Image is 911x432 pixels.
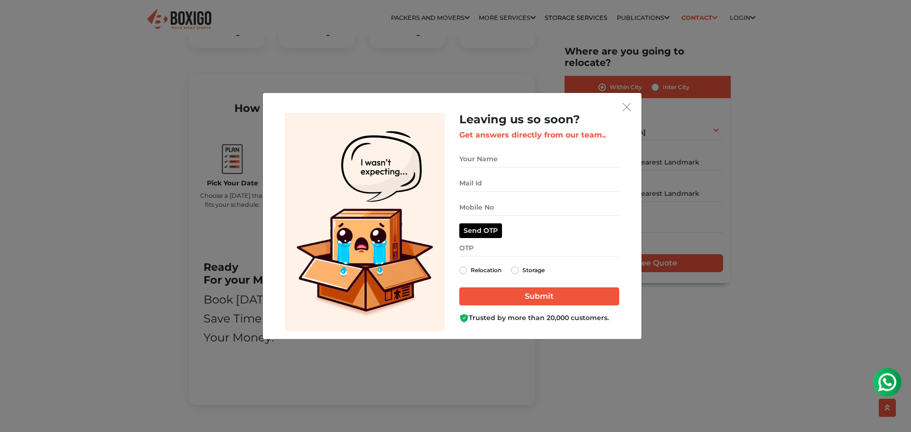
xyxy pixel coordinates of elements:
[459,175,619,192] input: Mail Id
[285,113,445,331] img: Lead Welcome Image
[459,287,619,305] input: Submit
[459,199,619,216] input: Mobile No
[459,151,619,167] input: Your Name
[9,9,28,28] img: whatsapp-icon.svg
[459,113,619,127] h2: Leaving us so soon?
[459,240,619,257] input: OTP
[459,130,619,139] h3: Get answers directly from our team..
[459,223,502,238] button: Send OTP
[623,103,631,111] img: exit
[522,265,545,276] label: Storage
[471,265,502,276] label: Relocation
[459,313,619,323] div: Trusted by more than 20,000 customers.
[459,313,469,323] img: Boxigo Customer Shield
